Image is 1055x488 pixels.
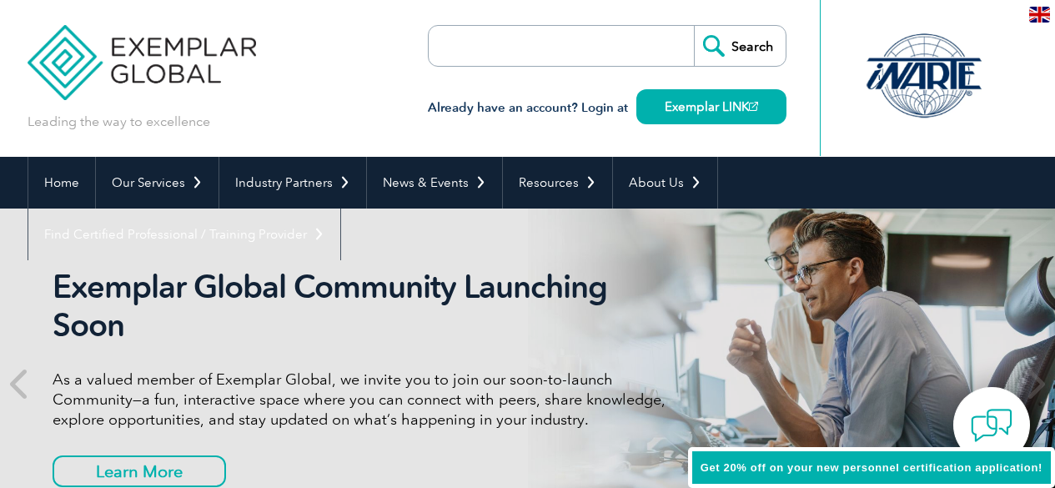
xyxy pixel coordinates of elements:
a: Our Services [96,157,219,209]
a: News & Events [367,157,502,209]
h2: Exemplar Global Community Launching Soon [53,268,678,345]
span: Get 20% off on your new personnel certification application! [701,461,1042,474]
a: About Us [613,157,717,209]
a: Resources [503,157,612,209]
a: Industry Partners [219,157,366,209]
p: As a valued member of Exemplar Global, we invite you to join our soon-to-launch Community—a fun, ... [53,370,678,430]
a: Learn More [53,455,226,487]
h3: Already have an account? Login at [428,98,786,118]
img: en [1029,7,1050,23]
p: Leading the way to excellence [28,113,210,131]
a: Find Certified Professional / Training Provider [28,209,340,260]
a: Home [28,157,95,209]
img: contact-chat.png [971,405,1012,446]
a: Exemplar LINK [636,89,786,124]
img: open_square.png [749,102,758,111]
input: Search [694,26,786,66]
